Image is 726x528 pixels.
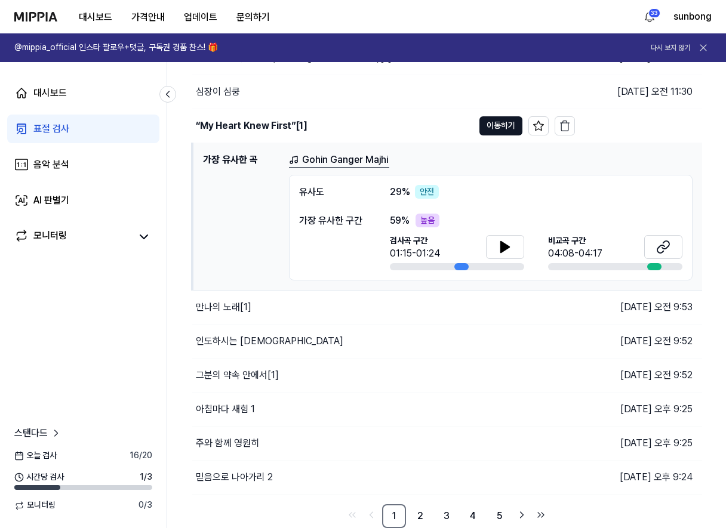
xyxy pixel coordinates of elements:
[227,5,279,29] button: 문의하기
[408,504,432,528] a: 2
[7,150,159,179] a: 음악 분석
[416,214,439,228] div: 높음
[122,5,174,29] button: 가격안내
[548,246,602,261] div: 04:08-04:17
[390,185,410,199] span: 29 %
[33,158,69,172] div: 음악 분석
[33,229,67,245] div: 모니터링
[382,504,406,528] a: 1
[33,193,69,208] div: AI 판별기
[548,235,602,247] span: 비교곡 구간
[14,499,56,511] span: 모니터링
[575,75,703,109] td: [DATE] 오전 11:30
[33,122,69,136] div: 표절 검사
[14,450,57,462] span: 오늘 검사
[575,461,703,495] td: [DATE] 오후 9:24
[435,504,459,528] a: 3
[575,393,703,427] td: [DATE] 오후 9:25
[642,10,657,24] img: 알림
[575,359,703,393] td: [DATE] 오전 9:52
[14,42,218,54] h1: @mippia_official 인스타 팔로우+댓글, 구독권 경품 찬스! 🎁
[130,450,152,462] span: 16 / 20
[174,5,227,29] button: 업데이트
[648,8,660,18] div: 33
[7,115,159,143] a: 표절 검사
[651,43,690,53] button: 다시 보지 않기
[14,426,48,440] span: 스탠다드
[7,79,159,107] a: 대시보드
[196,402,255,416] div: 아침마다 새힘 1
[139,499,152,511] span: 0 / 3
[14,426,62,440] a: 스탠다드
[487,504,511,528] a: 5
[196,119,307,133] div: “My Heart Knew First”[1]
[174,1,227,33] a: 업데이트
[363,507,380,523] a: Go to previous page
[7,186,159,215] a: AI 판별기
[69,5,122,29] button: 대시보드
[390,246,440,261] div: 01:15-01:24
[390,214,410,228] span: 59 %
[575,291,703,325] td: [DATE] 오전 9:53
[33,86,67,100] div: 대시보드
[575,427,703,461] td: [DATE] 오후 9:25
[640,7,659,26] button: 알림33
[415,185,439,199] div: 안전
[14,229,131,245] a: 모니터링
[461,504,485,528] a: 4
[203,153,279,281] h1: 가장 유사한 곡
[299,214,366,228] div: 가장 유사한 구간
[14,471,64,483] span: 시간당 검사
[575,109,703,143] td: [DATE] 오전 11:29
[14,12,57,21] img: logo
[289,153,389,168] a: Gohin Ganger Majhi
[196,334,343,348] div: 인도하시는 [DEMOGRAPHIC_DATA]
[140,471,152,483] span: 1 / 3
[390,235,440,247] span: 검사곡 구간
[299,185,366,199] div: 유사도
[479,116,522,135] button: 이동하기
[196,470,273,484] div: 믿음으로 나아가리 2
[575,325,703,359] td: [DATE] 오전 9:52
[344,507,361,523] a: Go to first page
[196,368,279,382] div: 그분의 약속 안에서[1]
[196,300,251,314] div: 만나의 노래[1]
[673,10,712,24] button: sunbong
[513,507,530,523] a: Go to next page
[533,507,549,523] a: Go to last page
[196,85,240,99] div: 심장이 심쿵
[191,504,702,528] nav: pagination
[196,436,259,450] div: 주와 함께 영원히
